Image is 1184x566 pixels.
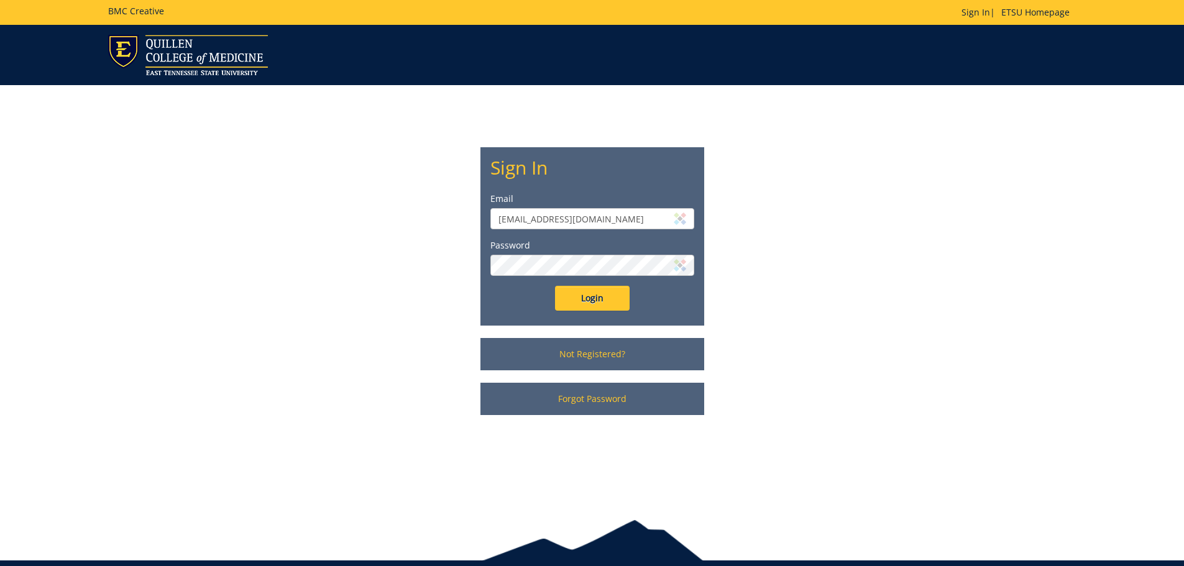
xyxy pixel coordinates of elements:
[961,6,990,18] a: Sign In
[480,383,704,415] a: Forgot Password
[490,239,694,252] label: Password
[490,193,694,205] label: Email
[108,6,164,16] h5: BMC Creative
[490,157,694,178] h2: Sign In
[480,338,704,370] a: Not Registered?
[108,35,268,75] img: ETSU logo
[995,6,1076,18] a: ETSU Homepage
[674,259,686,272] img: Sticky Password
[674,212,686,225] img: Sticky Password
[961,6,1076,19] p: |
[555,286,630,311] input: Login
